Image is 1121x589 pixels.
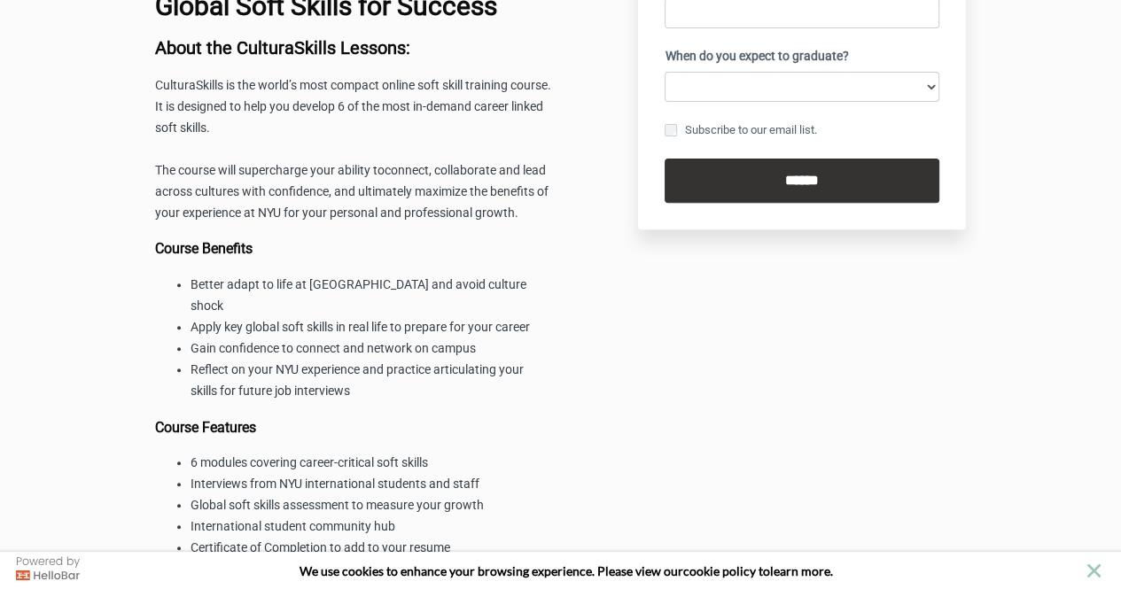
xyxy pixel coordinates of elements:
[191,341,476,355] span: Gain confidence to connect and network on campus
[191,455,428,469] span: 6 modules covering career-critical soft skills
[191,362,524,398] span: Reflect on your NYU experience and practice articulating your skills for future job interviews
[155,163,385,177] span: The course will supercharge your ability to
[683,563,756,578] a: cookie policy
[759,563,770,578] strong: to
[665,46,848,67] label: When do you expect to graduate?
[191,320,530,334] span: Apply key global soft skills in real life to prepare for your career
[665,120,816,140] label: Subscribe to our email list.
[1083,560,1105,582] button: close
[191,477,479,491] span: Interviews from NYU international students and staff
[155,240,253,257] b: Course Benefits
[665,124,677,136] input: Subscribe to our email list.
[300,563,683,578] span: We use cookies to enhance your browsing experience. Please view our
[155,38,552,58] h3: About the CulturaSkills Lessons:
[155,419,256,436] b: Course Features
[191,540,450,554] span: Certificate of Completion to add to your resume
[155,78,551,135] span: CulturaSkills is the world’s most compact online soft skill training course. It is designed to he...
[155,163,549,220] span: connect, collaborate and lead across cultures with confidence, and ultimately maximize the benefi...
[191,519,395,533] span: International student community hub
[191,277,526,313] span: Better adapt to life at [GEOGRAPHIC_DATA] and avoid culture shock
[770,563,833,578] span: learn more.
[191,498,484,512] span: Global soft skills assessment to measure your growth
